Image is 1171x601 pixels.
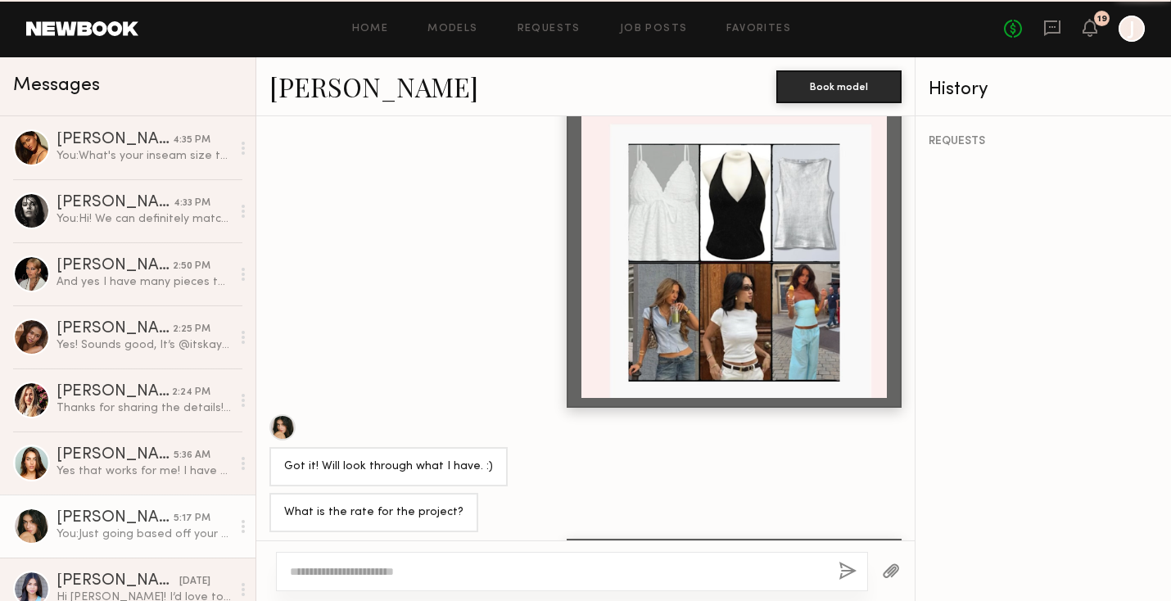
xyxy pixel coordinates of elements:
div: 4:33 PM [174,196,210,211]
a: Job Posts [620,24,688,34]
div: [PERSON_NAME] [57,258,173,274]
a: [PERSON_NAME] [269,69,478,104]
div: [PERSON_NAME] [57,447,174,463]
a: Home [352,24,389,34]
a: Requests [518,24,581,34]
div: Yes! Sounds good, It’s @itskayyylaa [57,337,231,353]
div: You: Just going based off your profile $100/hr. The shoot will be around 2-3 hours is that okay? [57,526,231,542]
span: Messages [13,76,100,95]
div: What is the rate for the project? [284,504,463,522]
div: [PERSON_NAME] [57,510,174,526]
button: Book model [776,70,902,103]
div: You: What's your inseam size typically for jeans? [57,148,231,164]
div: 2:25 PM [173,322,210,337]
div: History [929,80,1158,99]
div: 4:35 PM [173,133,210,148]
div: [PERSON_NAME] [57,384,172,400]
a: J [1119,16,1145,42]
div: 5:36 AM [174,448,210,463]
div: [PERSON_NAME] [57,195,174,211]
div: Thanks for sharing the details! Since this is a shorter shoot, I typically adjust my rates accord... [57,400,231,416]
div: And yes I have many pieces that fit exactly the moodboard sent🖤 Haha quite literally my closet bu... [57,274,231,290]
div: REQUESTS [929,136,1158,147]
div: Got it! Will look through what I have. :) [284,458,493,477]
div: [PERSON_NAME] [57,573,179,590]
div: You: Hi! We can definitely match that rate. Would you have clothes/accessories/shoes that align w... [57,211,231,227]
a: Models [427,24,477,34]
div: 19 [1097,15,1107,24]
div: 2:24 PM [172,385,210,400]
div: 5:17 PM [174,511,210,526]
div: [PERSON_NAME] [57,132,173,148]
div: [DATE] [179,574,210,590]
div: 2:50 PM [173,259,210,274]
div: [PERSON_NAME] [57,321,173,337]
a: Favorites [726,24,791,34]
div: Yes that works for me! I have pieces that would look great!! [57,463,231,479]
a: Book model [776,79,902,93]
